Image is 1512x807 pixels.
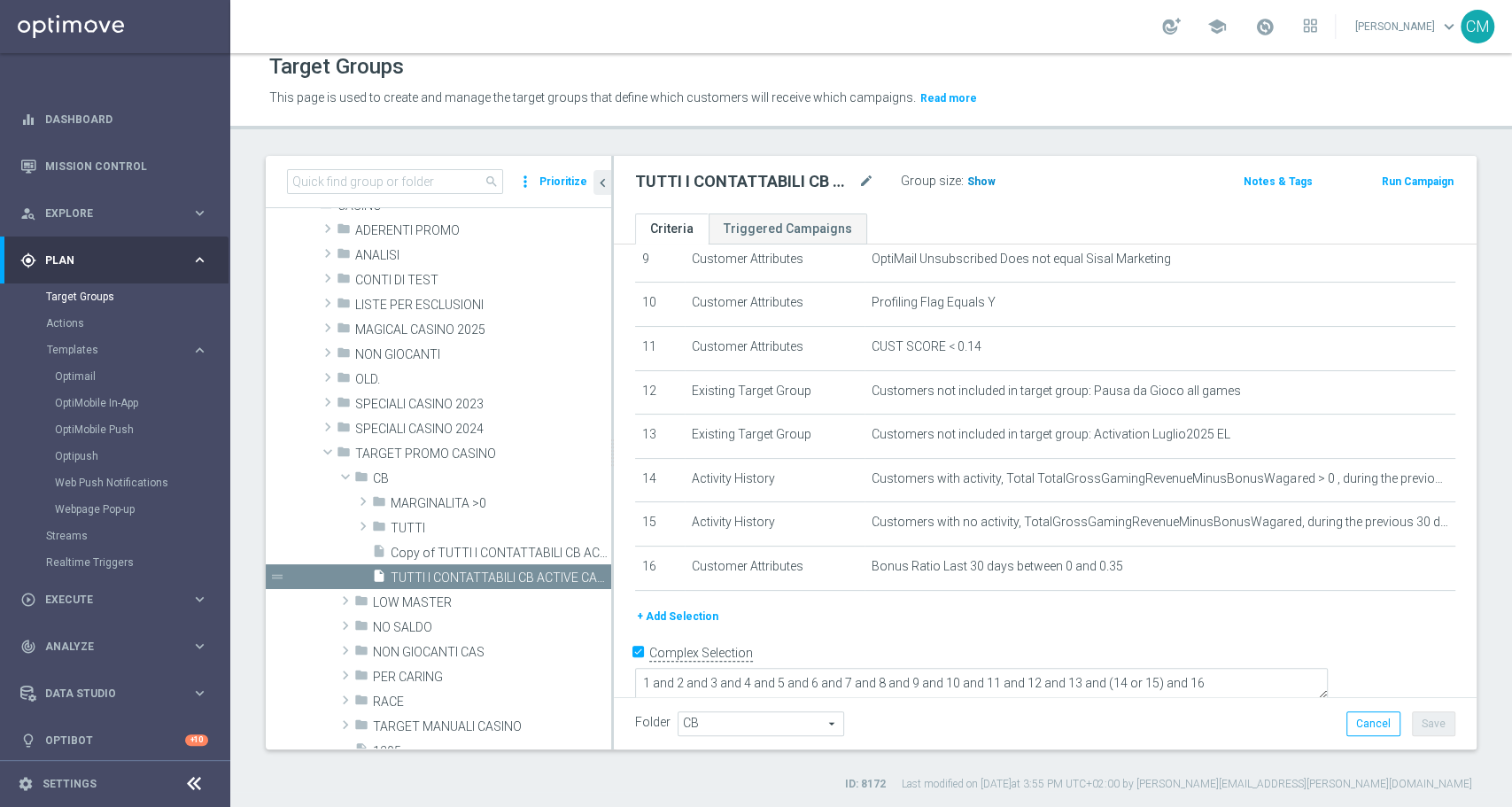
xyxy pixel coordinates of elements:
[373,694,611,710] span: RACE
[19,113,209,127] button: equalizer Dashboard
[355,347,611,362] span: NON GIOCANTI
[55,476,184,490] a: Web Push Notifications
[373,620,611,635] span: NO SALDO
[19,687,209,701] button: Data Studio keyboard_arrow_right
[337,445,351,465] i: folder
[355,372,611,387] span: OLD.
[287,169,503,194] input: Quick find group or folder
[872,471,1448,486] span: Customers with activity, Total TotalGrossGamingRevenueMinusBonusWagared > 0 , during the previous...
[55,416,229,443] div: OptiMobile Push
[45,255,191,266] span: Plan
[845,777,886,792] label: ID: 8172
[685,546,865,590] td: Customer Attributes
[269,54,404,80] h1: Target Groups
[354,594,368,614] i: folder
[919,89,979,108] button: Read more
[391,546,611,561] span: Copy of TUTTI I CONTATTABILI CB ACTIVE CASINO dem 26
[1353,13,1461,40] a: [PERSON_NAME]keyboard_arrow_down
[872,339,981,354] span: CUST SCORE < 0.14
[43,779,97,789] a: Settings
[55,443,229,469] div: Optipush
[55,502,184,516] a: Webpage Pop-up
[47,345,191,355] div: Templates
[337,271,351,291] i: folder
[685,238,865,283] td: Customer Attributes
[19,206,209,221] button: person_search Explore keyboard_arrow_right
[872,252,1171,267] span: OptiMail Unsubscribed Does not equal Sisal Marketing
[191,638,208,655] i: keyboard_arrow_right
[19,593,209,607] button: play_circle_outline Execute keyboard_arrow_right
[355,397,611,412] span: SPECIALI CASINO 2023
[46,549,229,576] div: Realtime Triggers
[967,175,996,188] span: Show
[55,363,229,390] div: Optimail
[373,645,611,660] span: NON GIOCANTI CAS
[45,594,191,605] span: Execute
[685,458,865,502] td: Activity History
[1380,172,1455,191] button: Run Campaign
[1461,10,1494,43] div: CM
[635,171,855,192] h2: TUTTI I CONTATTABILI CB ACTIVE CASINO
[191,685,208,702] i: keyboard_arrow_right
[269,90,916,105] span: This page is used to create and manage the target groups that define which customers will receive...
[391,521,611,536] span: TUTTI
[20,639,36,655] i: track_changes
[337,395,351,415] i: folder
[355,223,611,238] span: ADERENTI PROMO
[902,777,1472,792] label: Last modified on [DATE] at 3:55 PM UTC+02:00 by [PERSON_NAME][EMAIL_ADDRESS][PERSON_NAME][DOMAIN_...
[19,640,209,654] div: track_changes Analyze keyboard_arrow_right
[337,296,351,316] i: folder
[1207,17,1227,36] span: school
[355,298,611,313] span: LISTE PER ESCLUSIONI
[373,471,611,486] span: CB
[46,310,229,337] div: Actions
[372,544,386,564] i: insert_drive_file
[685,502,865,547] td: Activity History
[19,733,209,748] button: lightbulb Optibot +10
[337,246,351,267] i: folder
[19,159,209,174] button: Mission Control
[635,283,685,327] td: 10
[901,174,961,189] label: Group size
[20,252,36,268] i: gps_fixed
[685,370,865,415] td: Existing Target Group
[373,595,611,610] span: LOW MASTER
[20,592,36,608] i: play_circle_outline
[45,208,191,219] span: Explore
[20,143,208,190] div: Mission Control
[372,519,386,539] i: folder
[337,321,351,341] i: folder
[354,742,368,763] i: insert_drive_file
[858,171,874,192] i: mode_edit
[45,717,185,764] a: Optibot
[191,205,208,221] i: keyboard_arrow_right
[20,206,36,221] i: person_search
[355,273,611,288] span: CONTI DI TEST
[1346,711,1400,736] button: Cancel
[372,569,386,589] i: insert_drive_file
[337,345,351,366] i: folder
[45,688,191,699] span: Data Studio
[872,295,996,310] span: Profiling Flag Equals Y
[372,494,386,515] i: folder
[20,96,208,143] div: Dashboard
[46,523,229,549] div: Streams
[46,337,229,523] div: Templates
[635,715,671,730] label: Folder
[55,449,184,463] a: Optipush
[872,559,1123,574] span: Bonus Ratio Last 30 days between 0 and 0.35
[46,290,184,304] a: Target Groups
[47,345,174,355] span: Templates
[20,592,191,608] div: Execute
[55,396,184,410] a: OptiMobile In-App
[391,496,611,511] span: MARGINALITA &gt;0
[337,221,351,242] i: folder
[593,170,611,195] button: chevron_left
[185,734,208,746] div: +10
[354,618,368,639] i: folder
[45,143,208,190] a: Mission Control
[649,645,753,662] label: Complex Selection
[635,502,685,547] td: 15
